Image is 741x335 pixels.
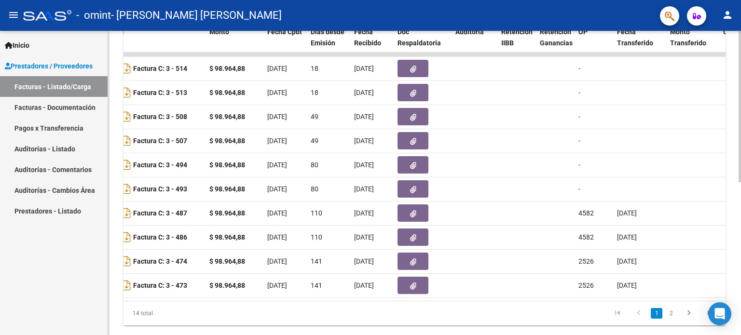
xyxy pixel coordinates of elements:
[722,9,733,21] mat-icon: person
[267,233,287,241] span: [DATE]
[104,22,206,64] datatable-header-cell: CPBT
[206,22,263,64] datatable-header-cell: Monto
[209,161,245,169] strong: $ 98.964,88
[311,281,322,289] span: 141
[497,22,536,64] datatable-header-cell: Retencion IIBB
[267,281,287,289] span: [DATE]
[617,28,653,47] span: Fecha Transferido
[608,308,627,319] a: go to first page
[617,281,637,289] span: [DATE]
[209,281,245,289] strong: $ 98.964,88
[133,113,187,121] strong: Factura C: 3 - 508
[8,9,19,21] mat-icon: menu
[578,209,594,217] span: 4582
[651,308,662,319] a: 1
[311,209,322,217] span: 110
[121,278,133,293] i: Descargar documento
[311,113,318,121] span: 49
[133,282,187,290] strong: Factura C: 3 - 473
[133,210,187,217] strong: Factura C: 3 - 487
[267,161,287,169] span: [DATE]
[701,308,719,319] a: go to last page
[209,28,229,36] span: Monto
[123,301,242,325] div: 14 total
[613,22,666,64] datatable-header-cell: Fecha Transferido
[617,233,637,241] span: [DATE]
[578,113,580,121] span: -
[452,22,497,64] datatable-header-cell: Auditoria
[575,22,613,64] datatable-header-cell: OP
[267,257,287,265] span: [DATE]
[267,137,287,145] span: [DATE]
[311,161,318,169] span: 80
[5,61,93,71] span: Prestadores / Proveedores
[354,65,374,72] span: [DATE]
[578,65,580,72] span: -
[649,305,664,322] li: page 1
[307,22,350,64] datatable-header-cell: Días desde Emisión
[267,209,287,217] span: [DATE]
[5,40,29,51] span: Inicio
[267,89,287,96] span: [DATE]
[665,308,677,319] a: 2
[501,28,533,47] span: Retencion IIBB
[354,281,374,289] span: [DATE]
[630,308,648,319] a: go to previous page
[680,308,698,319] a: go to next page
[578,89,580,96] span: -
[578,233,594,241] span: 4582
[578,161,580,169] span: -
[209,233,245,241] strong: $ 98.964,88
[111,5,282,26] span: - [PERSON_NAME] [PERSON_NAME]
[664,305,678,322] li: page 2
[455,28,484,36] span: Auditoria
[354,233,374,241] span: [DATE]
[354,185,374,193] span: [DATE]
[578,28,588,36] span: OP
[76,5,111,26] span: - omint
[354,28,381,47] span: Fecha Recibido
[578,257,594,265] span: 2526
[578,281,594,289] span: 2526
[617,209,637,217] span: [DATE]
[536,22,575,64] datatable-header-cell: Retención Ganancias
[209,137,245,145] strong: $ 98.964,88
[133,186,187,193] strong: Factura C: 3 - 493
[121,85,133,100] i: Descargar documento
[670,28,706,47] span: Monto Transferido
[267,185,287,193] span: [DATE]
[121,229,133,245] i: Descargar documento
[311,65,318,72] span: 18
[133,65,187,73] strong: Factura C: 3 - 514
[354,209,374,217] span: [DATE]
[121,61,133,76] i: Descargar documento
[398,28,441,47] span: Doc Respaldatoria
[209,89,245,96] strong: $ 98.964,88
[133,234,187,241] strong: Factura C: 3 - 486
[209,65,245,72] strong: $ 98.964,88
[311,89,318,96] span: 18
[121,157,133,173] i: Descargar documento
[354,113,374,121] span: [DATE]
[121,181,133,197] i: Descargar documento
[263,22,307,64] datatable-header-cell: Fecha Cpbt
[311,137,318,145] span: 49
[133,89,187,97] strong: Factura C: 3 - 513
[121,133,133,148] i: Descargar documento
[121,205,133,221] i: Descargar documento
[267,65,287,72] span: [DATE]
[209,257,245,265] strong: $ 98.964,88
[394,22,452,64] datatable-header-cell: Doc Respaldatoria
[267,113,287,121] span: [DATE]
[354,161,374,169] span: [DATE]
[133,161,187,169] strong: Factura C: 3 - 494
[540,28,573,47] span: Retención Ganancias
[133,137,187,145] strong: Factura C: 3 - 507
[209,113,245,121] strong: $ 98.964,88
[121,254,133,269] i: Descargar documento
[311,185,318,193] span: 80
[209,185,245,193] strong: $ 98.964,88
[666,22,719,64] datatable-header-cell: Monto Transferido
[578,137,580,145] span: -
[354,89,374,96] span: [DATE]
